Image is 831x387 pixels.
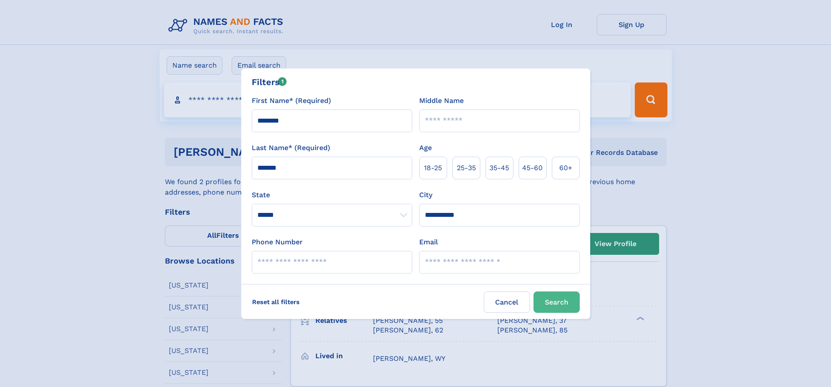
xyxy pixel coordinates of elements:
label: First Name* (Required) [252,96,331,106]
label: Last Name* (Required) [252,143,330,153]
span: 35‑45 [489,163,509,173]
span: 60+ [559,163,572,173]
label: Cancel [484,291,530,313]
label: Age [419,143,432,153]
label: City [419,190,432,200]
label: Middle Name [419,96,464,106]
button: Search [533,291,580,313]
span: 45‑60 [522,163,543,173]
label: Phone Number [252,237,303,247]
label: Email [419,237,438,247]
span: 25‑35 [457,163,476,173]
label: Reset all filters [246,291,305,312]
span: 18‑25 [424,163,442,173]
div: Filters [252,75,287,89]
label: State [252,190,412,200]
